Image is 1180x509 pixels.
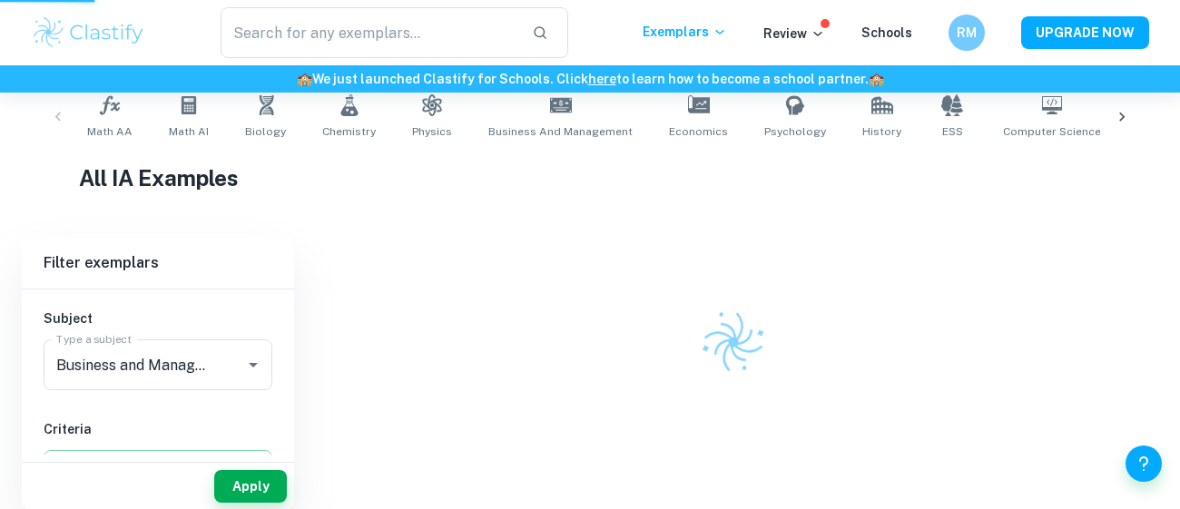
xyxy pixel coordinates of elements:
button: Select [44,450,272,483]
img: Clastify logo [31,15,146,51]
span: 🏫 [869,72,884,86]
span: Math AI [169,123,209,140]
img: Clastify logo [692,300,776,385]
span: History [862,123,901,140]
span: Computer Science [1003,123,1101,140]
a: here [588,72,616,86]
span: 🏫 [297,72,312,86]
h1: All IA Examples [79,162,1102,194]
h6: RM [957,23,978,43]
span: Physics [412,123,452,140]
h6: Filter exemplars [22,238,294,289]
span: Psychology [764,123,826,140]
span: Chemistry [322,123,376,140]
label: Type a subject [56,331,132,347]
span: Business and Management [488,123,633,140]
h6: Subject [44,308,272,328]
button: RM [949,15,985,51]
h6: Criteria [44,419,272,439]
a: Schools [861,25,912,40]
span: Math AA [87,123,133,140]
span: Economics [669,123,728,140]
button: Help and Feedback [1126,445,1162,482]
input: Search for any exemplars... [221,7,517,58]
p: Exemplars [643,22,727,42]
button: UPGRADE NOW [1021,16,1149,49]
button: Open [241,352,266,377]
span: ESS [942,123,963,140]
button: Apply [214,470,287,503]
p: Review [763,24,825,44]
h6: We just launched Clastify for Schools. Click to learn how to become a school partner. [4,69,1176,89]
span: Biology [245,123,286,140]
